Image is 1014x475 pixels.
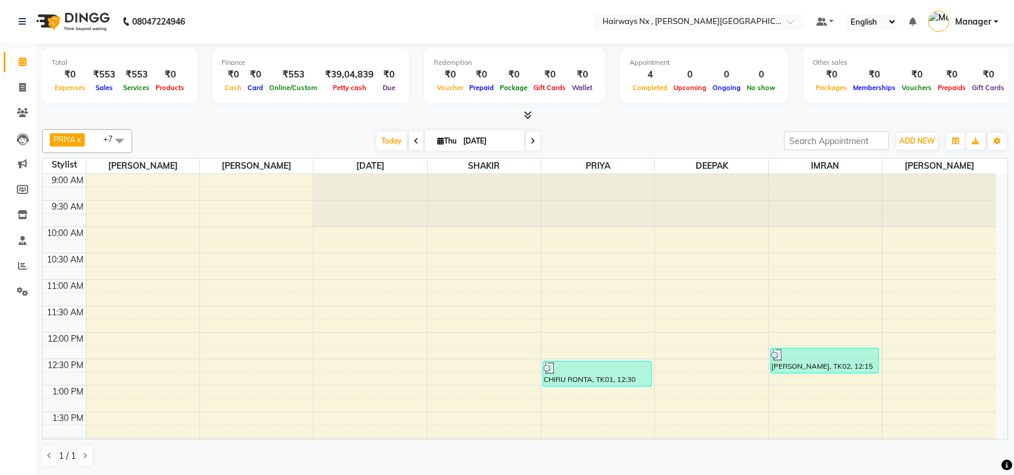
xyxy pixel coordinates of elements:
[200,159,313,174] span: [PERSON_NAME]
[44,306,86,319] div: 11:30 AM
[466,83,497,92] span: Prepaid
[899,83,935,92] span: Vouchers
[670,68,709,82] div: 0
[850,68,899,82] div: ₹0
[45,359,86,372] div: 12:30 PM
[709,68,744,82] div: 0
[935,83,969,92] span: Prepaids
[955,16,991,28] span: Manager
[153,68,187,82] div: ₹0
[899,136,935,145] span: ADD NEW
[314,159,427,174] span: [DATE]
[222,68,244,82] div: ₹0
[969,83,1007,92] span: Gift Cards
[434,136,460,145] span: Thu
[530,68,569,82] div: ₹0
[460,132,520,150] input: 2025-09-04
[103,134,122,144] span: +7
[899,68,935,82] div: ₹0
[530,83,569,92] span: Gift Cards
[222,58,399,68] div: Finance
[49,174,86,187] div: 9:00 AM
[543,362,651,386] div: CHIRU RONTA, TK01, 12:30 PM-01:00 PM, Threading - EYEBROW+UPPERLIP
[132,5,185,38] b: 08047224946
[43,159,86,171] div: Stylist
[120,68,153,82] div: ₹553
[378,68,399,82] div: ₹0
[88,68,120,82] div: ₹553
[850,83,899,92] span: Memberships
[769,159,882,174] span: IMRAN
[928,11,949,32] img: Manager
[935,68,969,82] div: ₹0
[569,68,595,82] div: ₹0
[813,58,1007,68] div: Other sales
[266,68,320,82] div: ₹553
[466,68,497,82] div: ₹0
[630,58,779,68] div: Appointment
[52,68,88,82] div: ₹0
[49,201,86,213] div: 9:30 AM
[330,83,369,92] span: Petty cash
[44,280,86,292] div: 11:00 AM
[569,83,595,92] span: Wallet
[813,68,850,82] div: ₹0
[655,159,768,174] span: DEEPAK
[87,159,199,174] span: [PERSON_NAME]
[497,68,530,82] div: ₹0
[266,83,320,92] span: Online/Custom
[50,386,86,398] div: 1:00 PM
[31,5,113,38] img: logo
[222,83,244,92] span: Cash
[630,83,670,92] span: Completed
[541,159,654,174] span: PRIYA
[784,132,889,150] input: Search Appointment
[320,68,378,82] div: ₹39,04,839
[969,68,1007,82] div: ₹0
[434,68,466,82] div: ₹0
[896,133,938,150] button: ADD NEW
[744,83,779,92] span: No show
[153,83,187,92] span: Products
[670,83,709,92] span: Upcoming
[434,58,595,68] div: Redemption
[771,348,879,373] div: [PERSON_NAME], TK02, 12:15 PM-12:45 PM, MEN HAIR - REGULAR SHAVE/TRIM
[244,83,266,92] span: Card
[380,83,398,92] span: Due
[377,132,407,150] span: Today
[813,83,850,92] span: Packages
[50,412,86,425] div: 1:30 PM
[630,68,670,82] div: 4
[53,135,76,144] span: PRIYA
[709,83,744,92] span: Ongoing
[59,450,76,462] span: 1 / 1
[52,83,88,92] span: Expenses
[434,83,466,92] span: Voucher
[44,227,86,240] div: 10:00 AM
[50,438,86,451] div: 2:00 PM
[93,83,116,92] span: Sales
[44,253,86,266] div: 10:30 AM
[497,83,530,92] span: Package
[744,68,779,82] div: 0
[45,333,86,345] div: 12:00 PM
[76,135,81,144] a: x
[428,159,541,174] span: SHAKIR
[882,159,996,174] span: [PERSON_NAME]
[52,58,187,68] div: Total
[120,83,153,92] span: Services
[244,68,266,82] div: ₹0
